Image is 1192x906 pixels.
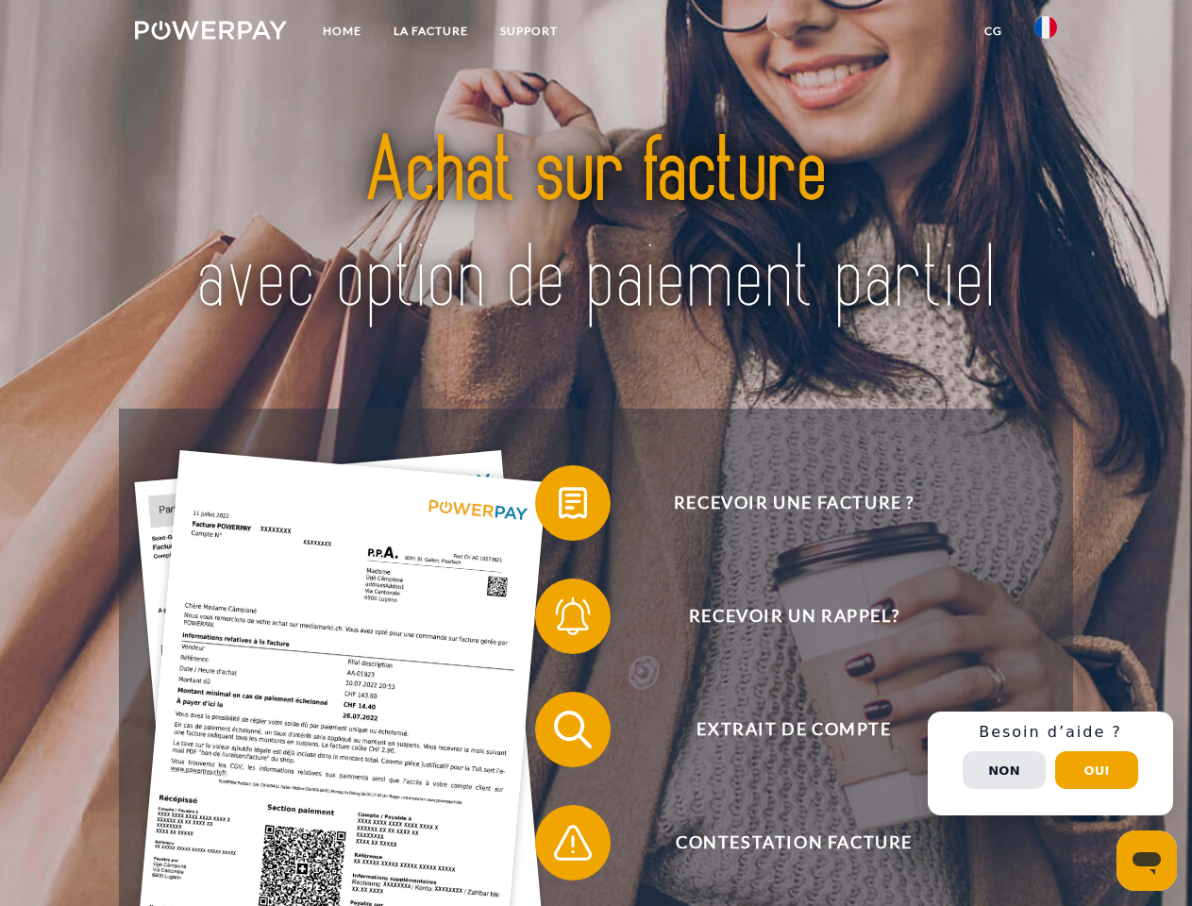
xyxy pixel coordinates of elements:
img: qb_search.svg [549,706,596,753]
a: LA FACTURE [378,14,484,48]
button: Non [963,751,1046,789]
img: fr [1034,16,1057,39]
h3: Besoin d’aide ? [939,723,1162,742]
a: CG [968,14,1018,48]
button: Recevoir un rappel? [535,579,1026,654]
button: Recevoir une facture ? [535,465,1026,541]
button: Extrait de compte [535,692,1026,767]
span: Recevoir un rappel? [562,579,1025,654]
img: qb_warning.svg [549,819,596,866]
span: Contestation Facture [562,805,1025,881]
img: logo-powerpay-white.svg [135,21,287,40]
img: qb_bill.svg [549,479,596,527]
img: title-powerpay_fr.svg [180,91,1012,361]
iframe: Bouton de lancement de la fenêtre de messagerie [1116,830,1177,891]
span: Extrait de compte [562,692,1025,767]
div: Schnellhilfe [928,712,1173,815]
a: Home [307,14,378,48]
button: Oui [1055,751,1138,789]
span: Recevoir une facture ? [562,465,1025,541]
a: Support [484,14,574,48]
img: qb_bell.svg [549,593,596,640]
button: Contestation Facture [535,805,1026,881]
